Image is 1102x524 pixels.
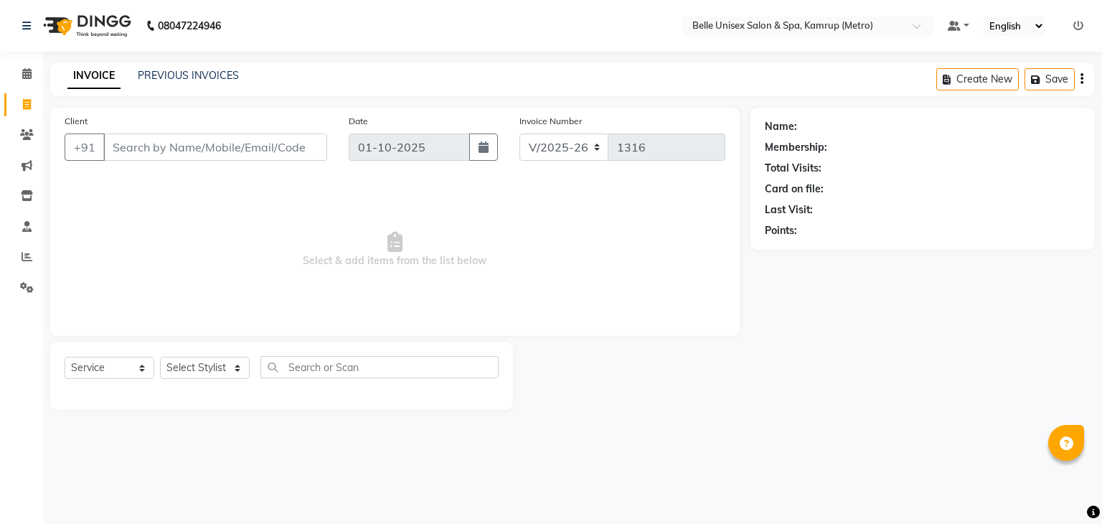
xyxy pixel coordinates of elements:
input: Search or Scan [260,356,499,378]
div: Points: [765,223,797,238]
div: Card on file: [765,182,824,197]
a: PREVIOUS INVOICES [138,69,239,82]
label: Client [65,115,88,128]
div: Total Visits: [765,161,821,176]
img: logo [37,6,135,46]
b: 08047224946 [158,6,221,46]
iframe: chat widget [1042,467,1088,510]
div: Name: [765,119,797,134]
label: Invoice Number [519,115,582,128]
span: Select & add items from the list below [65,178,725,322]
div: Last Visit: [765,202,813,217]
button: +91 [65,134,105,161]
button: Create New [936,68,1019,90]
button: Save [1025,68,1075,90]
input: Search by Name/Mobile/Email/Code [103,134,327,161]
a: INVOICE [67,63,121,89]
div: Membership: [765,140,827,155]
label: Date [349,115,368,128]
